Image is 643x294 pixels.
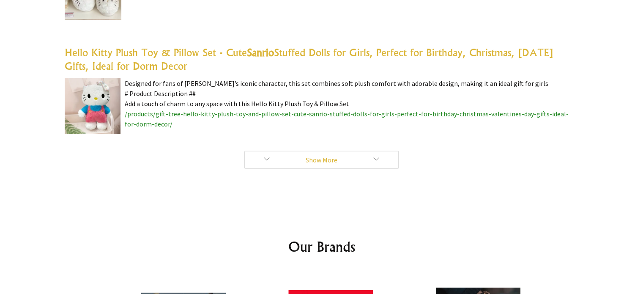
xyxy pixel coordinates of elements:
highlight: Sanrio [247,46,274,59]
img: Hello Kitty Plush Toy & Pillow Set - Cute Sanrio Stuffed Dolls for Girls, Perfect for Birthday, C... [65,78,120,134]
h2: Our Brands [71,236,572,257]
a: Show More [244,151,399,169]
a: /products/gift-tree-hello-kitty-plush-toy-and-pillow-set-cute-sanrio-stuffed-dolls-for-girls-perf... [125,110,569,128]
a: Hello Kitty Plush Toy & Pillow Set - CuteSanrioStuffed Dolls for Girls, Perfect for Birthday, Chr... [65,46,553,72]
